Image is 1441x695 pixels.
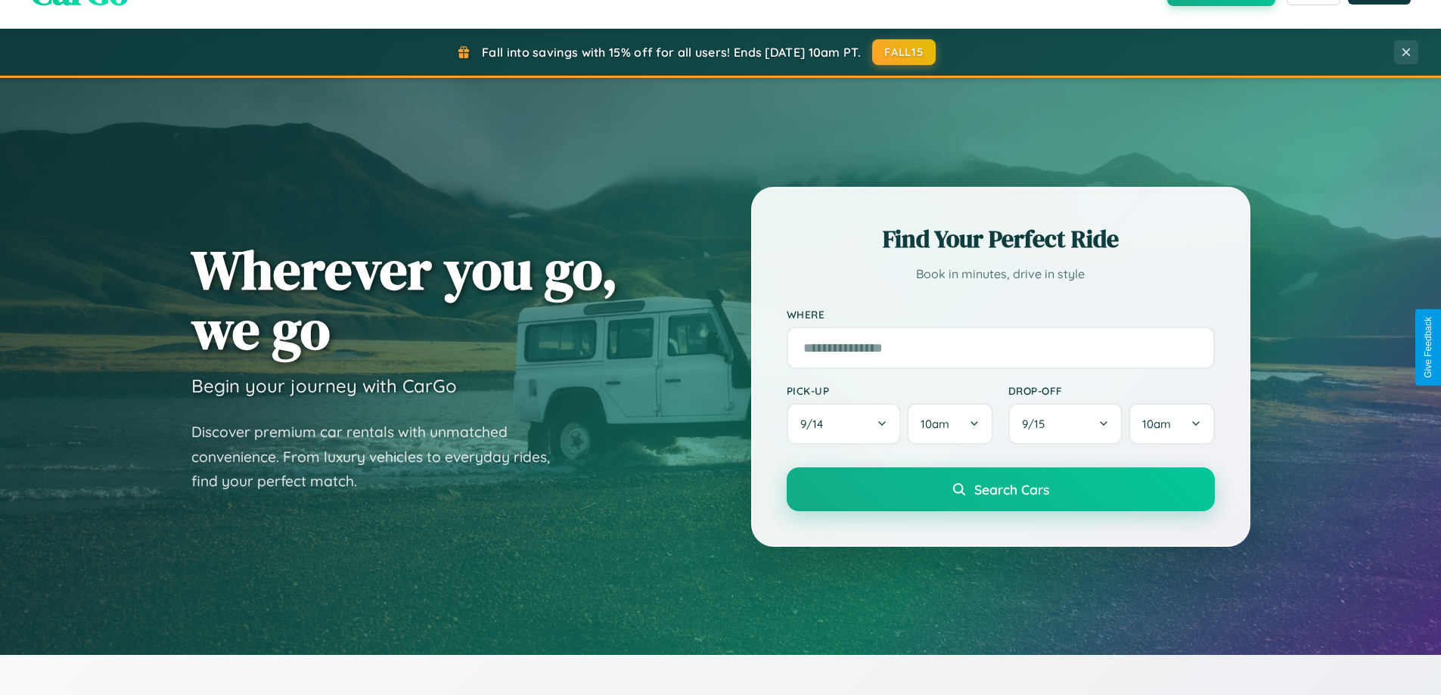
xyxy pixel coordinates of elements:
span: 9 / 14 [800,417,831,431]
label: Where [787,308,1215,321]
span: Search Cars [974,481,1049,498]
h2: Find Your Perfect Ride [787,222,1215,256]
p: Book in minutes, drive in style [787,263,1215,285]
h1: Wherever you go, we go [191,240,618,359]
span: Fall into savings with 15% off for all users! Ends [DATE] 10am PT. [482,45,861,60]
h3: Begin your journey with CarGo [191,374,457,397]
button: Search Cars [787,467,1215,511]
span: 10am [921,417,949,431]
span: 9 / 15 [1022,417,1052,431]
div: Give Feedback [1423,317,1433,378]
label: Drop-off [1008,384,1215,397]
span: 10am [1142,417,1171,431]
button: 9/14 [787,403,902,445]
button: 10am [1129,403,1214,445]
button: 9/15 [1008,403,1123,445]
label: Pick-up [787,384,993,397]
button: 10am [907,403,992,445]
p: Discover premium car rentals with unmatched convenience. From luxury vehicles to everyday rides, ... [191,420,570,494]
button: FALL15 [872,39,936,65]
